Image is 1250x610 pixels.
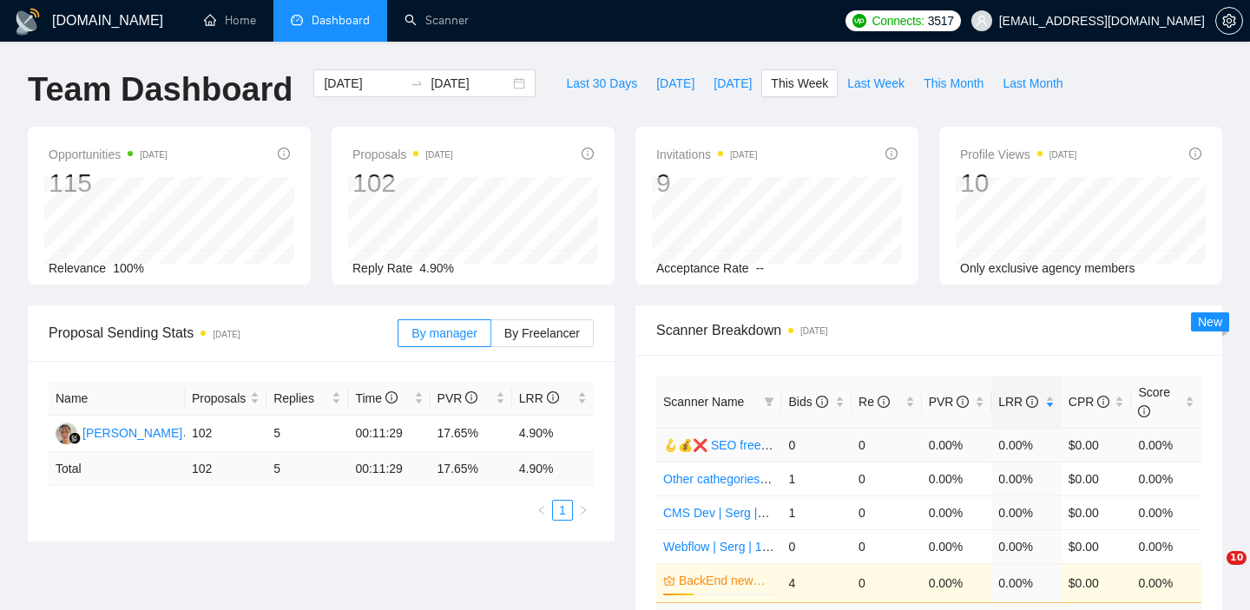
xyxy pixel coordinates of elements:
span: info-circle [878,396,890,408]
div: 102 [352,167,453,200]
span: Dashboard [312,13,370,28]
a: Other cathegories + custom open 💰❌ Pitch Deck | Val | 12.06 16% view [663,472,1060,486]
td: 0.00% [1131,495,1201,529]
span: 100% [113,261,144,275]
span: Replies [273,389,328,408]
td: 0 [781,428,852,462]
span: 10 [1227,551,1247,565]
span: Last Month [1003,74,1062,93]
td: 00:11:29 [348,416,430,452]
span: Scanner Breakdown [656,319,1201,341]
div: [PERSON_NAME] [82,423,182,443]
span: 4.90% [419,261,454,275]
span: [DATE] [656,74,694,93]
span: Connects: [872,11,924,30]
button: left [531,500,552,521]
span: Profile Views [960,144,1076,165]
td: 0 [852,462,922,495]
td: 0.00% [1131,462,1201,495]
button: right [573,500,594,521]
td: 0 [852,529,922,563]
span: New [1198,315,1222,329]
time: [DATE] [140,150,167,160]
span: By Freelancer [504,326,580,340]
td: 102 [185,452,266,486]
span: Proposals [192,389,247,408]
th: Replies [266,382,348,416]
td: 0.00% [991,563,1062,602]
img: upwork-logo.png [852,14,866,28]
span: to [410,76,424,90]
span: filter [764,397,774,407]
td: 0.00% [922,495,992,529]
div: 9 [656,167,758,200]
span: [DATE] [714,74,752,93]
td: 0.00% [922,462,992,495]
td: 5 [266,416,348,452]
a: 1 [553,501,572,520]
span: info-circle [1026,396,1038,408]
span: CPR [1069,395,1109,409]
td: $0.00 [1062,563,1132,602]
span: Opportunities [49,144,168,165]
td: 17.65% [431,416,512,452]
span: 3517 [928,11,954,30]
a: 🪝💰❌ SEO free Audit | [PERSON_NAME] | 20.11 | "free audit" [663,438,1010,452]
span: filter [760,389,778,415]
li: Previous Page [531,500,552,521]
td: 0.00% [1131,428,1201,462]
button: This Week [761,69,838,97]
img: JS [56,423,77,444]
span: crown [663,574,675,587]
time: [DATE] [800,326,827,336]
span: info-circle [816,396,828,408]
span: Proposals [352,144,453,165]
th: Proposals [185,382,266,416]
a: Webflow | Serg | 19.11 [663,540,786,554]
span: Acceptance Rate [656,261,749,275]
td: 4.90% [512,416,594,452]
th: Name [49,382,185,416]
span: info-circle [957,396,969,408]
td: 102 [185,416,266,452]
span: Bids [788,395,827,409]
button: Last Week [838,69,914,97]
img: logo [14,8,42,36]
span: user [976,15,988,27]
span: By manager [411,326,477,340]
span: info-circle [1097,396,1109,408]
span: Score [1138,385,1170,418]
span: info-circle [1138,405,1150,417]
time: [DATE] [213,330,240,339]
td: $0.00 [1062,462,1132,495]
a: setting [1215,14,1243,28]
span: info-circle [385,391,398,403]
td: 0.00% [1131,563,1201,602]
button: [DATE] [704,69,761,97]
span: -- [756,261,764,275]
td: 0.00% [991,428,1062,462]
span: Re [859,395,890,409]
td: 0 [852,428,922,462]
a: JS[PERSON_NAME] [56,425,182,439]
td: 1 [781,462,852,495]
td: 17.65 % [431,452,512,486]
button: setting [1215,7,1243,35]
span: left [536,505,547,515]
td: $0.00 [1062,428,1132,462]
iframe: Intercom live chat [1191,551,1233,593]
span: info-circle [1189,148,1201,160]
button: This Month [914,69,993,97]
button: [DATE] [647,69,704,97]
time: [DATE] [1049,150,1076,160]
li: 1 [552,500,573,521]
td: 0.00% [991,529,1062,563]
td: 00:11:29 [348,452,430,486]
span: Time [355,391,397,405]
td: 0.00% [991,462,1062,495]
span: Invitations [656,144,758,165]
span: Scanner Name [663,395,744,409]
span: info-circle [278,148,290,160]
time: [DATE] [425,150,452,160]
